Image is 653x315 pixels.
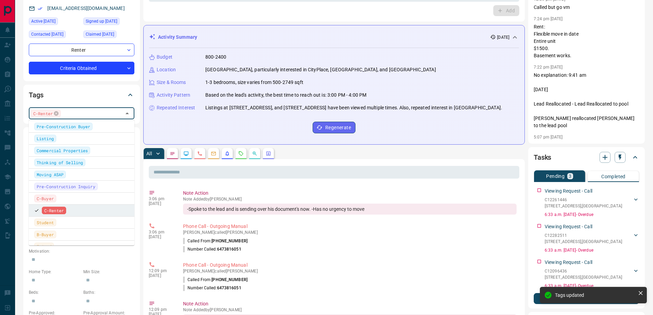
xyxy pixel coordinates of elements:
[149,31,519,44] div: Activity Summary[DATE]
[157,66,176,73] p: Location
[205,53,226,61] p: 800-2400
[37,135,54,142] span: Listing
[534,4,639,11] p: Called but go vm
[183,269,517,274] p: [PERSON_NAME] called [PERSON_NAME]
[545,268,622,274] p: C12096436
[183,285,241,291] p: Number Called:
[545,274,622,280] p: [STREET_ADDRESS] , [GEOGRAPHIC_DATA]
[217,286,241,290] span: 6473816051
[183,238,247,244] p: Called From:
[197,151,203,156] svg: Calls
[157,92,190,99] p: Activity Pattern
[534,149,639,166] div: Tasks
[29,87,134,103] div: Tags
[534,72,639,129] p: No explanation: 9:41 am [DATE] Lead Reallocated - Lead Reallocated to pool [PERSON_NAME] realloca...
[44,207,64,214] span: C-Renter
[183,190,517,197] p: Note Action
[266,151,271,156] svg: Agent Actions
[83,289,134,295] p: Baths:
[146,151,152,156] p: All
[37,219,54,226] span: Student
[31,18,56,25] span: Active [DATE]
[149,201,173,206] p: [DATE]
[86,18,117,25] span: Signed up [DATE]
[33,110,53,117] span: C-Renter
[83,17,134,27] div: Thu Jul 10 2025
[29,31,80,40] div: Mon Aug 11 2025
[205,92,366,99] p: Based on the lead's activity, the best time to reach out is: 3:00 PM - 4:00 PM
[183,277,247,283] p: Called From:
[37,231,54,238] span: B-Buyer
[38,6,43,11] svg: Email Verified
[29,44,134,56] div: Renter
[122,109,132,118] button: Close
[37,171,63,178] span: Moving ASAP
[29,248,134,254] p: Motivation:
[545,195,639,210] div: C12261446[STREET_ADDRESS],[GEOGRAPHIC_DATA]
[569,174,571,179] p: 3
[205,104,502,111] p: Listings at [STREET_ADDRESS], and [STREET_ADDRESS] have been viewed multiple times. Also, repeate...
[534,16,563,21] p: 7:24 pm [DATE]
[211,277,247,282] span: [PHONE_NUMBER]
[252,151,257,156] svg: Opportunities
[534,293,639,304] button: New Task
[211,151,216,156] svg: Emails
[29,269,80,275] p: Home Type:
[545,203,622,209] p: [STREET_ADDRESS] , [GEOGRAPHIC_DATA]
[183,197,517,202] p: Note Added by [PERSON_NAME]
[545,211,639,218] p: 6:33 a.m. [DATE] - Overdue
[211,239,247,243] span: [PHONE_NUMBER]
[238,151,244,156] svg: Requests
[157,53,172,61] p: Budget
[183,151,189,156] svg: Lead Browsing Activity
[545,259,592,266] p: Viewing Request - Call
[546,174,565,179] p: Pending
[47,5,125,11] a: [EMAIL_ADDRESS][DOMAIN_NAME]
[545,247,639,253] p: 6:33 a.m. [DATE] - Overdue
[158,34,197,41] p: Activity Summary
[313,122,355,133] button: Regenerate
[37,147,88,154] span: Commercial Properties
[31,31,63,38] span: Contacted [DATE]
[149,230,173,234] p: 3:06 pm
[555,292,635,298] div: Tags updated
[37,123,90,130] span: Pre-Construction Buyer
[183,204,517,215] div: -Spoke to the lead and is sending over his document's now. -Has no urgency to move
[534,65,563,70] p: 7:22 pm [DATE]
[86,31,114,38] span: Claimed [DATE]
[601,174,626,179] p: Completed
[545,187,592,195] p: Viewing Request - Call
[29,62,134,74] div: Criteria Obtained
[545,267,639,282] div: C12096436[STREET_ADDRESS],[GEOGRAPHIC_DATA]
[149,234,173,239] p: [DATE]
[170,151,175,156] svg: Notes
[225,151,230,156] svg: Listing Alerts
[149,307,173,312] p: 12:09 pm
[183,300,517,307] p: Note Action
[497,34,509,40] p: [DATE]
[183,230,517,235] p: [PERSON_NAME] called [PERSON_NAME]
[545,232,622,239] p: C12282511
[183,307,517,312] p: Note Added by [PERSON_NAME]
[157,79,186,86] p: Size & Rooms
[545,239,622,245] p: [STREET_ADDRESS] , [GEOGRAPHIC_DATA]
[183,262,517,269] p: Phone Call - Outgoing Manual
[31,110,61,117] div: C-Renter
[545,283,639,289] p: 6:33 a.m. [DATE] - Overdue
[37,159,83,166] span: Thinking of Selling
[149,268,173,273] p: 12:09 pm
[29,17,80,27] div: Sun Aug 10 2025
[149,196,173,201] p: 3:06 pm
[29,89,43,100] h2: Tags
[205,79,303,86] p: 1-3 bedrooms, size varies from 500-2749 sqft
[545,231,639,246] div: C12282511[STREET_ADDRESS],[GEOGRAPHIC_DATA]
[149,273,173,278] p: [DATE]
[29,289,80,295] p: Beds:
[534,135,563,140] p: 5:07 pm [DATE]
[545,223,592,230] p: Viewing Request - Call
[534,152,551,163] h2: Tasks
[205,66,436,73] p: [GEOGRAPHIC_DATA], particularly interested in CityPlace, [GEOGRAPHIC_DATA], and [GEOGRAPHIC_DATA]
[83,31,134,40] div: Sun Aug 10 2025
[37,195,54,202] span: C-Buyer
[83,269,134,275] p: Min Size:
